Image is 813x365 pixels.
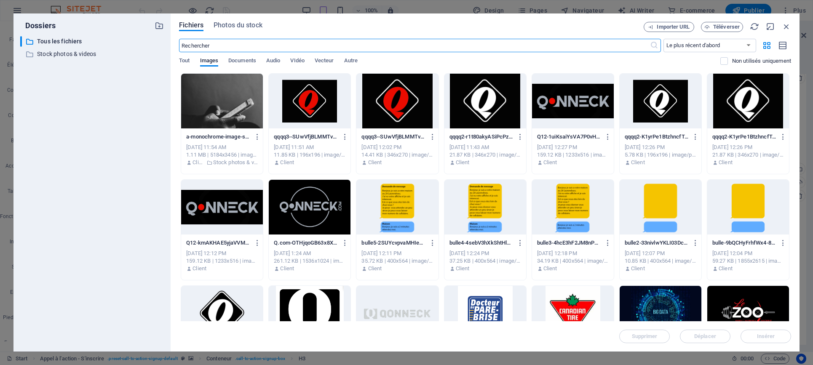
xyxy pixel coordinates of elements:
div: 5.78 KB | 196x196 | image/png [625,151,696,159]
div: 59.27 KB | 1855x2615 | image/png [712,257,784,265]
p: bulle3-4hcE3hF2JM8nPzQKe0GvQQ.png [537,239,601,247]
p: Client [719,159,733,166]
div: [DATE] 11:43 AM [449,144,521,151]
p: Client [543,265,557,272]
p: Dossiers [20,20,56,31]
div: 35.72 KB | 400x564 | image/png [361,257,433,265]
div: 10.85 KB | 400x564 | image/png [625,257,696,265]
div: 159.12 KB | 1233x516 | image/png [537,151,609,159]
i: Réduire [766,22,775,31]
p: Tous les fichiers [37,37,148,46]
p: bulle2-33nivlwYKLI03Dc4zp2cgA.png [625,239,689,247]
p: Affiche uniquement les fichiers non utilisés sur ce site web. Les fichiers ajoutés pendant cette ... [732,57,791,65]
div: [DATE] 12:18 PM [537,250,609,257]
button: Téléverser [701,22,743,32]
p: qqqq2-K1yrPe1BtzhncfTaAIwWrA.png [712,133,776,141]
p: Client [280,265,294,272]
p: Client [631,159,645,166]
div: [DATE] 12:26 PM [712,144,784,151]
div: [DATE] 1:24 AM [274,250,345,257]
span: Audio [266,56,280,67]
p: Client [543,159,557,166]
div: [DATE] 12:24 PM [449,250,521,257]
span: Photos du stock [214,20,262,30]
p: a-monochrome-image-showing-a-person-using-a-smartphone-emphasizing-modern-technology--qhYeAmXI8AY... [186,133,250,141]
i: Créer un nouveau dossier [155,21,164,30]
span: Tout [179,56,190,67]
p: Client [193,265,206,272]
p: qqqq2-r1t80akyASiPcPzDIOxUAQ.png [449,133,513,141]
div: 21.87 KB | 346x270 | image/png [712,151,784,159]
span: VIdéo [290,56,304,67]
span: Téléverser [713,24,740,29]
p: bulle5-2SUYcvpvaMHIehhRwxISaw.png [361,239,425,247]
div: Stock photos & videos [20,49,164,59]
span: Importer URL [657,24,690,29]
div: [DATE] 12:26 PM [625,144,696,151]
div: 261.12 KB | 1536x1024 | image/png [274,257,345,265]
div: [DATE] 11:54 AM [186,144,258,151]
p: Client [193,159,204,166]
p: bulle4-4sebV3hXkShtHl1_YU-Sxg.png [449,239,513,247]
p: Q.com-OTHjqoGB63x8XaTfT532Jg.png [274,239,338,247]
button: Importer URL [644,22,694,32]
span: Fichiers [179,20,203,30]
div: [DATE] 12:04 PM [712,250,784,257]
div: 21.87 KB | 346x270 | image/png [449,151,521,159]
div: [DATE] 12:11 PM [361,250,433,257]
input: Rechercher [179,39,650,52]
p: Client [631,265,645,272]
p: bulle-9bQCHyFrhfWx4-8UVL4zZA.png [712,239,776,247]
span: Vecteur [315,56,334,67]
p: Client [456,265,470,272]
span: Autre [344,56,358,67]
span: Documents [228,56,256,67]
p: qqqq2-K1yrPe1BtzhncfTaAIwWrA-rfnk2E26TETUfEku3cUqKg.png [625,133,689,141]
div: [DATE] 12:12 PM [186,250,258,257]
div: 34.19 KB | 400x564 | image/png [537,257,609,265]
p: qqqq3--SUwVfjBLMMTvgSa1_qHRw.png [361,133,425,141]
p: Q12-kmAKHAE5yjaVVM7BZBSXpw.png [186,239,250,247]
i: Actualiser [750,22,759,31]
div: [DATE] 11:51 AM [274,144,345,151]
div: [DATE] 12:02 PM [361,144,433,151]
div: 159.12 KB | 1233x516 | image/png [186,257,258,265]
i: Fermer [782,22,791,31]
div: 1.11 MB | 5184x3456 | image/jpeg [186,151,258,159]
div: 14.41 KB | 346x270 | image/png [361,151,433,159]
p: qqqq3--SUwVfjBLMMTvgSa1_qHRw-JNX8xNvcFkaUwNLWp6AHkA.png [274,133,338,141]
p: Q12-1uiKsaiYsVA7P0vH93z_Pw.png [537,133,601,141]
p: Stock photos & videos [213,159,258,166]
span: Images [200,56,219,67]
div: [DATE] 12:27 PM [537,144,609,151]
div: 11.85 KB | 196x196 | image/png [274,151,345,159]
p: Client [368,159,382,166]
div: 37.25 KB | 400x564 | image/png [449,257,521,265]
div: De: Client | Dossier: Stock photos & videos [186,159,258,166]
p: Client [280,159,294,166]
div: ​ [20,36,22,47]
p: Client [456,159,470,166]
p: Client [719,265,733,272]
p: Stock photos & videos [37,49,148,59]
div: [DATE] 12:07 PM [625,250,696,257]
p: Client [368,265,382,272]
